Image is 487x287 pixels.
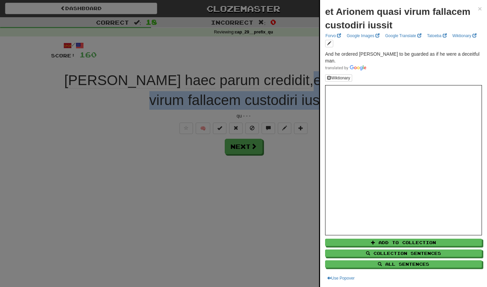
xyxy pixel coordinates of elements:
[325,51,480,63] span: And he ordered [PERSON_NAME] to be guarded as if he were a deceitful man.
[345,32,382,40] a: Google Images
[425,32,449,40] a: Tatoeba
[325,65,366,71] img: Color short
[323,32,343,40] a: Forvo
[325,40,333,47] button: edit links
[383,32,423,40] a: Google Translate
[325,275,357,282] button: Use Popover
[478,5,482,12] button: Close
[325,6,470,30] strong: et Arionem quasi virum fallacem custodiri iussit
[478,5,482,12] span: ×
[325,260,482,268] button: All Sentences
[325,239,482,246] button: Add to Collection
[325,250,482,257] button: Collection Sentences
[451,32,479,40] a: Wiktionary
[325,74,352,82] button: Wiktionary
